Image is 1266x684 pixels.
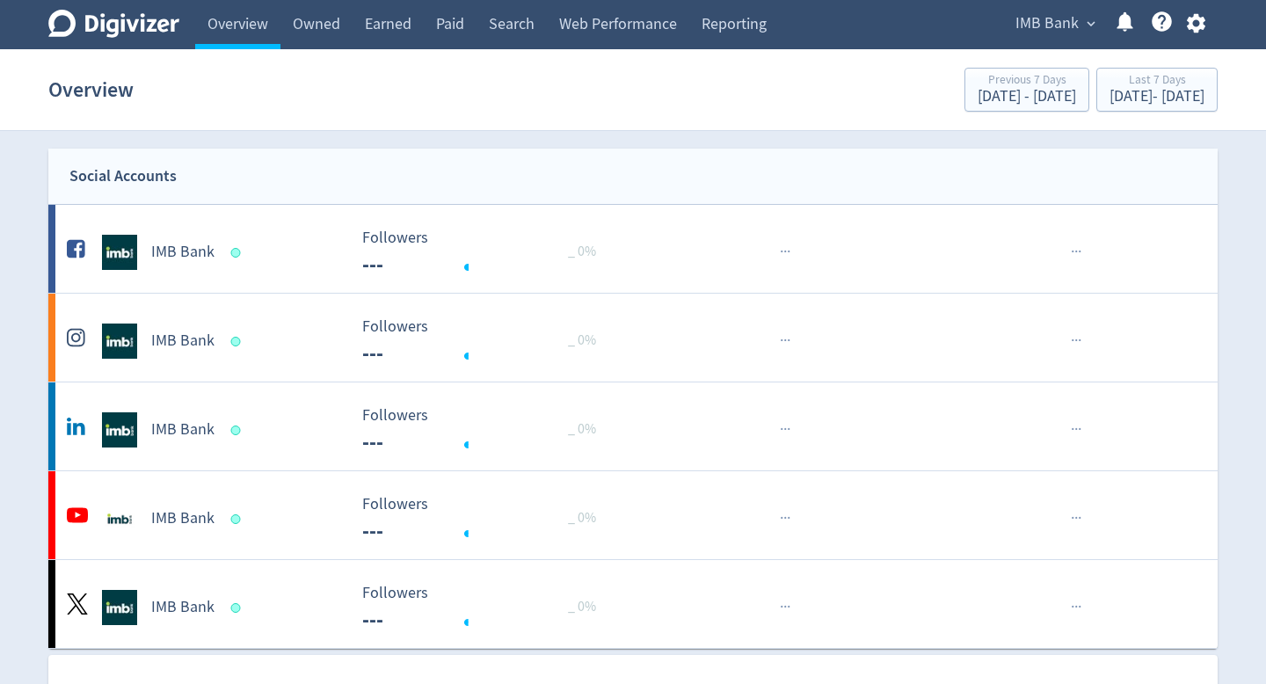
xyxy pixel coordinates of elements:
div: Social Accounts [69,164,177,189]
span: _ 0% [568,420,596,438]
span: · [1078,418,1081,440]
div: [DATE] - [DATE] [978,89,1076,105]
span: · [780,241,783,263]
span: · [1071,596,1074,618]
div: Previous 7 Days [978,74,1076,89]
span: · [1078,596,1081,618]
span: _ 0% [568,331,596,349]
div: [DATE] - [DATE] [1110,89,1204,105]
h5: IMB Bank [151,331,215,352]
a: IMB Bank undefinedIMB Bank Followers --- Followers --- _ 0%······ [48,471,1218,559]
span: · [1078,241,1081,263]
span: · [787,330,790,352]
span: · [787,507,790,529]
svg: Followers --- [353,229,617,276]
span: Data last synced: 12 Sep 2025, 5:02am (AEST) [231,603,246,613]
span: expand_more [1083,16,1099,32]
span: · [1071,241,1074,263]
span: · [783,596,787,618]
span: · [783,330,787,352]
span: · [780,507,783,529]
span: _ 0% [568,509,596,527]
h5: IMB Bank [151,419,215,440]
span: · [1071,330,1074,352]
img: IMB Bank undefined [102,235,137,270]
span: Data last synced: 12 Sep 2025, 6:01am (AEST) [231,248,246,258]
a: IMB Bank undefinedIMB Bank Followers --- Followers --- _ 0%······ [48,382,1218,470]
span: · [1071,418,1074,440]
span: · [1074,330,1078,352]
svg: Followers --- [353,585,617,631]
a: IMB Bank undefinedIMB Bank Followers --- Followers --- _ 0%······ [48,294,1218,382]
span: · [787,596,790,618]
span: · [783,241,787,263]
svg: Followers --- [353,496,617,542]
span: · [787,241,790,263]
span: · [1074,507,1078,529]
span: · [780,596,783,618]
span: _ 0% [568,243,596,260]
img: IMB Bank undefined [102,324,137,359]
svg: Followers --- [353,407,617,454]
button: IMB Bank [1009,10,1100,38]
a: IMB Bank undefinedIMB Bank Followers --- Followers --- _ 0%······ [48,560,1218,648]
h5: IMB Bank [151,597,215,618]
span: Data last synced: 12 Sep 2025, 12:02am (AEST) [231,514,246,524]
span: _ 0% [568,598,596,615]
img: IMB Bank undefined [102,590,137,625]
h1: Overview [48,62,134,118]
a: IMB Bank undefinedIMB Bank Followers --- Followers --- _ 0%······ [48,205,1218,293]
h5: IMB Bank [151,508,215,529]
span: Data last synced: 11 Sep 2025, 4:02pm (AEST) [231,337,246,346]
svg: Followers --- [353,318,617,365]
span: · [780,330,783,352]
button: Previous 7 Days[DATE] - [DATE] [964,68,1089,112]
button: Last 7 Days[DATE]- [DATE] [1096,68,1218,112]
h5: IMB Bank [151,242,215,263]
span: · [787,418,790,440]
span: · [783,507,787,529]
div: Last 7 Days [1110,74,1204,89]
span: · [1074,596,1078,618]
img: IMB Bank undefined [102,412,137,448]
span: Data last synced: 12 Sep 2025, 3:01am (AEST) [231,426,246,435]
span: · [1078,507,1081,529]
span: IMB Bank [1015,10,1079,38]
span: · [780,418,783,440]
img: IMB Bank undefined [102,501,137,536]
span: · [783,418,787,440]
span: · [1071,507,1074,529]
span: · [1074,241,1078,263]
span: · [1074,418,1078,440]
span: · [1078,330,1081,352]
